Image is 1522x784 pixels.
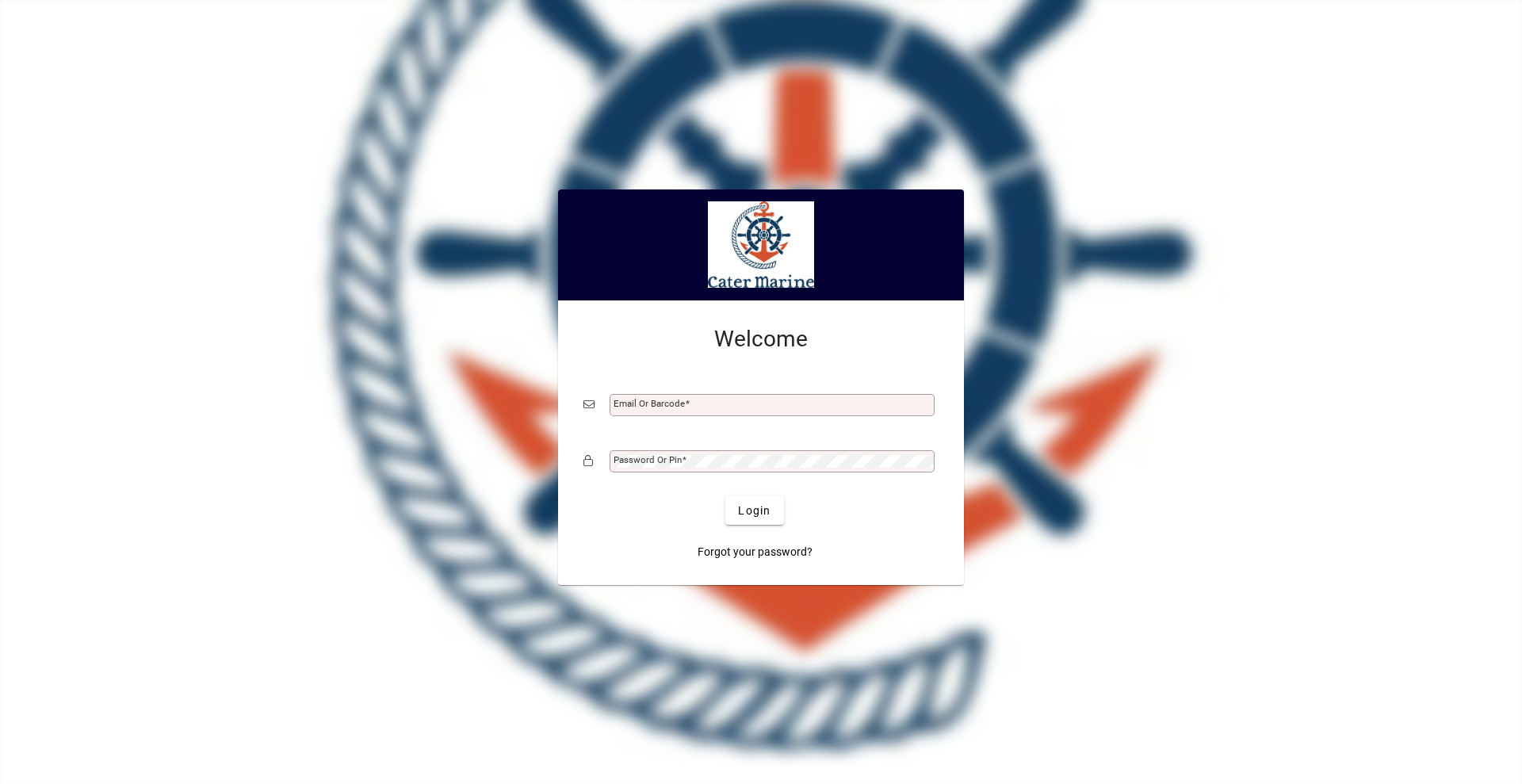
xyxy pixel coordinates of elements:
[691,537,819,566] a: Forgot your password?
[738,503,771,519] span: Login
[725,496,783,525] button: Login
[583,326,939,353] h2: Welcome
[614,398,685,409] mat-label: Email or Barcode
[614,454,682,465] mat-label: Password or Pin
[698,544,813,560] span: Forgot your password?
